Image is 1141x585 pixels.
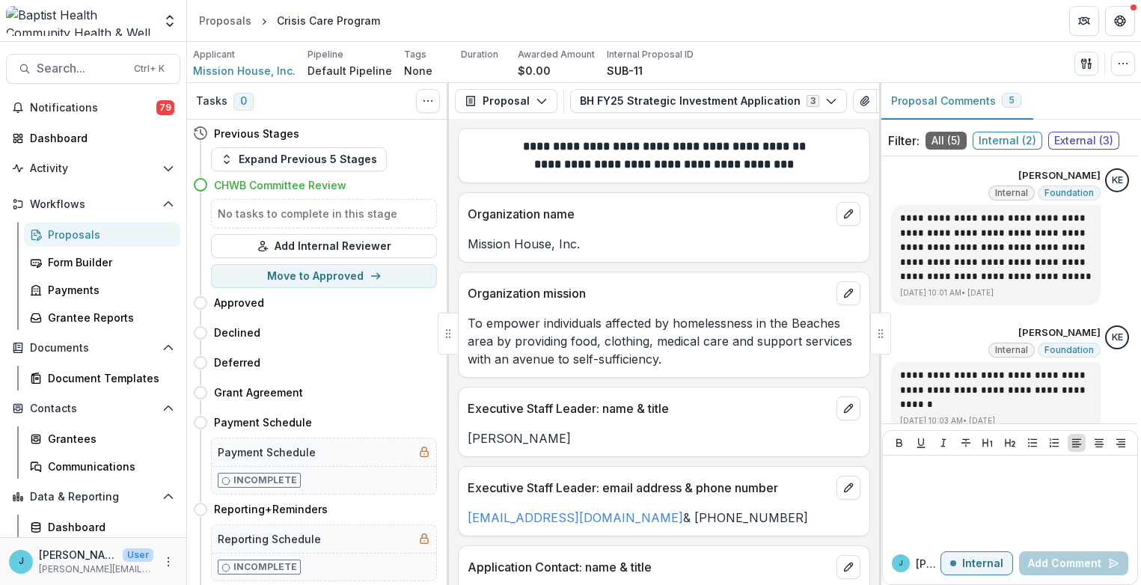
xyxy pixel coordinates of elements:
button: Open Contacts [6,396,180,420]
a: Mission House, Inc. [193,63,296,79]
a: Grantees [24,426,180,451]
h4: Previous Stages [214,126,299,141]
a: Document Templates [24,366,180,390]
span: All ( 5 ) [926,132,967,150]
h5: Reporting Schedule [218,531,321,547]
p: & [PHONE_NUMBER] [468,509,860,527]
button: Align Center [1090,434,1108,452]
button: Proposal Comments [879,83,1033,120]
button: Underline [912,434,930,452]
button: edit [836,476,860,500]
p: [PERSON_NAME] [1018,325,1101,340]
p: [DATE] 10:03 AM • [DATE] [900,415,1092,426]
a: Proposals [24,222,180,247]
button: Open Activity [6,156,180,180]
button: Add Comment [1019,551,1128,575]
button: More [159,553,177,571]
a: Dashboard [6,126,180,150]
button: Italicize [934,434,952,452]
button: Align Right [1112,434,1130,452]
div: Payments [48,282,168,298]
p: None [404,63,432,79]
p: Filter: [888,132,920,150]
p: Executive Staff Leader: email address & phone number [468,479,830,497]
div: Jennifer [19,557,24,566]
div: Communications [48,459,168,474]
button: Align Left [1068,434,1086,452]
nav: breadcrumb [193,10,386,31]
h4: Approved [214,295,264,310]
p: Mission House, Inc. [468,235,860,253]
p: Executive Staff Leader: name & title [468,399,830,417]
h5: No tasks to complete in this stage [218,206,430,221]
p: [DATE] 10:01 AM • [DATE] [900,287,1092,298]
h4: Payment Schedule [214,414,312,430]
button: Strike [957,434,975,452]
div: Jennifer [899,560,903,567]
p: SUB-11 [607,63,643,79]
span: Foundation [1044,345,1094,355]
button: Search... [6,54,180,84]
span: 0 [233,93,254,111]
span: Foundation [1044,188,1094,198]
a: Dashboard [24,515,180,539]
button: edit [836,281,860,305]
a: Communications [24,454,180,479]
span: Internal [995,345,1028,355]
p: Awarded Amount [518,48,595,61]
p: Internal [962,557,1003,570]
p: Tags [404,48,426,61]
span: 5 [1009,95,1015,105]
a: [EMAIL_ADDRESS][DOMAIN_NAME] [468,510,683,525]
h4: Grant Agreement [214,385,303,400]
div: Katie E [1112,333,1123,343]
button: View Attached Files [853,89,877,113]
p: [PERSON_NAME] [468,429,860,447]
p: Applicant [193,48,235,61]
p: [PERSON_NAME] [1018,168,1101,183]
button: Toggle View Cancelled Tasks [416,89,440,113]
h4: Deferred [214,355,260,370]
p: Incomplete [233,474,297,487]
span: Internal [995,188,1028,198]
div: Katie E [1112,176,1123,186]
span: Workflows [30,198,156,211]
button: Move to Approved [211,264,437,288]
p: $0.00 [518,63,551,79]
button: Ordered List [1045,434,1063,452]
span: Contacts [30,402,156,415]
div: Document Templates [48,370,168,386]
button: Open Workflows [6,192,180,216]
p: Incomplete [233,560,297,574]
button: Open Data & Reporting [6,485,180,509]
p: User [123,548,153,562]
p: Internal Proposal ID [607,48,694,61]
div: Dashboard [30,130,168,146]
span: 79 [156,100,174,115]
h4: Reporting+Reminders [214,501,328,517]
button: edit [836,202,860,226]
button: edit [836,396,860,420]
p: Organization name [468,205,830,223]
button: Bold [890,434,908,452]
button: Heading 1 [979,434,997,452]
a: Grantee Reports [24,305,180,330]
h5: Payment Schedule [218,444,316,460]
span: Internal ( 2 ) [973,132,1042,150]
h4: Declined [214,325,260,340]
div: Form Builder [48,254,168,270]
p: [PERSON_NAME] [916,556,940,572]
button: Bullet List [1024,434,1041,452]
button: Open Documents [6,336,180,360]
button: Open entity switcher [159,6,180,36]
h4: CHWB Committee Review [214,177,346,193]
div: Grantees [48,431,168,447]
p: [PERSON_NAME] [39,547,117,563]
span: Documents [30,342,156,355]
button: Proposal [455,89,557,113]
div: Ctrl + K [131,61,168,77]
img: Baptist Health Community Health & Well Being logo [6,6,153,36]
div: Proposals [199,13,251,28]
div: Proposals [48,227,168,242]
